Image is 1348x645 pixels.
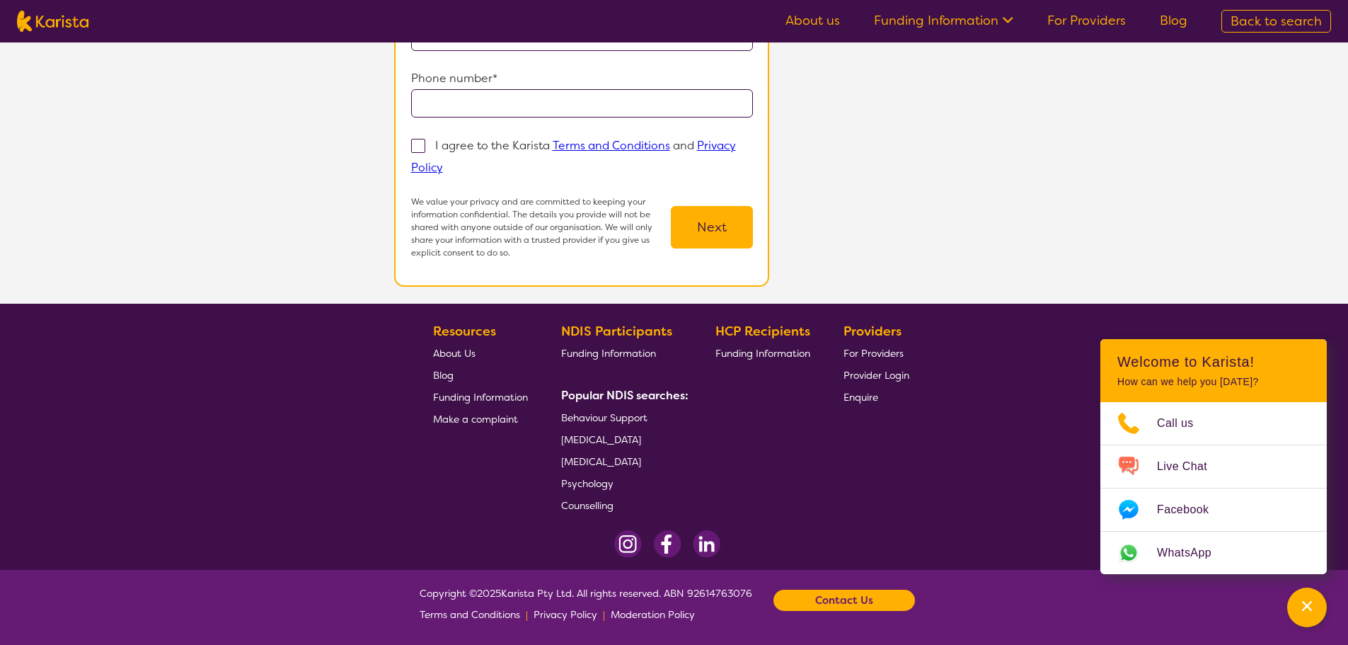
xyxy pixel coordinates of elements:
b: Contact Us [815,590,873,611]
span: Psychology [561,477,613,490]
p: Phone number* [411,68,754,89]
b: Resources [433,323,496,340]
a: Funding Information [874,12,1013,29]
a: Counselling [561,494,683,516]
a: About Us [433,342,528,364]
ul: Choose channel [1100,402,1327,574]
a: Back to search [1221,10,1331,33]
span: Privacy Policy [534,608,597,621]
a: Funding Information [561,342,683,364]
a: Provider Login [843,364,909,386]
a: Moderation Policy [611,604,695,625]
b: NDIS Participants [561,323,672,340]
span: Moderation Policy [611,608,695,621]
button: Next [671,206,753,249]
h2: Welcome to Karista! [1117,353,1310,370]
span: Behaviour Support [561,411,647,424]
a: Make a complaint [433,408,528,430]
img: Facebook [653,530,681,558]
span: About Us [433,347,476,360]
p: | [603,604,605,625]
a: Funding Information [433,386,528,408]
a: Privacy Policy [534,604,597,625]
b: Providers [843,323,901,340]
a: Blog [433,364,528,386]
a: For Providers [843,342,909,364]
b: Popular NDIS searches: [561,388,689,403]
p: How can we help you [DATE]? [1117,376,1310,388]
a: Terms and Conditions [553,138,670,153]
a: Terms and Conditions [420,604,520,625]
span: Copyright © 2025 Karista Pty Ltd. All rights reserved. ABN 92614763076 [420,583,752,625]
span: Funding Information [433,391,528,404]
img: Instagram [614,530,642,558]
a: [MEDICAL_DATA] [561,450,683,472]
p: We value your privacy and are committed to keeping your information confidential. The details you... [411,195,672,259]
span: Counselling [561,499,613,512]
button: Channel Menu [1287,588,1327,627]
span: [MEDICAL_DATA] [561,433,641,446]
span: Funding Information [561,347,656,360]
span: [MEDICAL_DATA] [561,455,641,468]
span: WhatsApp [1157,542,1228,564]
img: LinkedIn [693,530,720,558]
a: For Providers [1047,12,1126,29]
a: Funding Information [715,342,810,364]
a: Privacy Policy [411,138,736,175]
span: Blog [433,369,454,382]
div: Channel Menu [1100,339,1327,574]
span: Facebook [1157,499,1226,520]
span: Live Chat [1157,456,1224,477]
span: Provider Login [843,369,909,382]
a: [MEDICAL_DATA] [561,428,683,450]
b: HCP Recipients [715,323,810,340]
span: Call us [1157,413,1211,434]
p: | [526,604,528,625]
a: Psychology [561,472,683,494]
span: Enquire [843,391,878,404]
span: Back to search [1231,13,1322,30]
a: Web link opens in a new tab. [1100,532,1327,574]
a: Blog [1160,12,1187,29]
span: Terms and Conditions [420,608,520,621]
span: For Providers [843,347,904,360]
a: Behaviour Support [561,406,683,428]
span: Funding Information [715,347,810,360]
span: Make a complaint [433,413,518,426]
a: About us [785,12,840,29]
p: I agree to the Karista and [411,138,736,175]
a: Enquire [843,386,909,408]
img: Karista logo [17,11,88,32]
